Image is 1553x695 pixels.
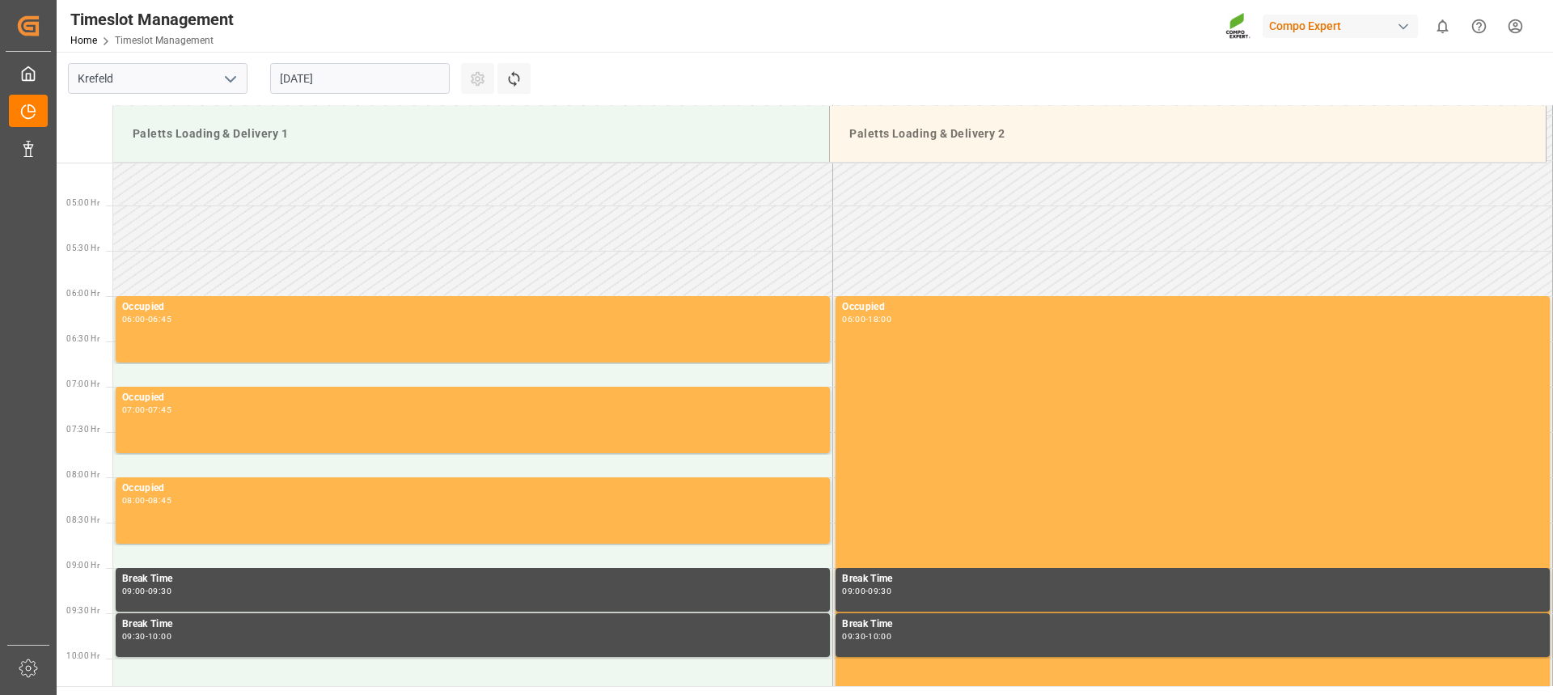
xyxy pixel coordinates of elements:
[66,198,99,207] span: 05:00 Hr
[842,587,865,595] div: 09:00
[66,244,99,252] span: 05:30 Hr
[842,316,865,323] div: 06:00
[146,497,148,504] div: -
[868,633,891,640] div: 10:00
[843,119,1533,149] div: Paletts Loading & Delivery 2
[842,617,1543,633] div: Break Time
[865,316,868,323] div: -
[865,587,868,595] div: -
[66,561,99,570] span: 09:00 Hr
[842,633,865,640] div: 09:30
[66,289,99,298] span: 06:00 Hr
[122,633,146,640] div: 09:30
[70,7,234,32] div: Timeslot Management
[122,587,146,595] div: 09:00
[146,316,148,323] div: -
[1263,15,1418,38] div: Compo Expert
[270,63,450,94] input: DD.MM.YYYY
[122,299,823,316] div: Occupied
[126,119,816,149] div: Paletts Loading & Delivery 1
[66,651,99,660] span: 10:00 Hr
[66,515,99,524] span: 08:30 Hr
[148,633,171,640] div: 10:00
[122,617,823,633] div: Break Time
[868,587,891,595] div: 09:30
[66,379,99,388] span: 07:00 Hr
[1461,8,1497,44] button: Help Center
[66,425,99,434] span: 07:30 Hr
[122,481,823,497] div: Occupied
[1424,8,1461,44] button: show 0 new notifications
[122,406,146,413] div: 07:00
[122,390,823,406] div: Occupied
[868,316,891,323] div: 18:00
[865,633,868,640] div: -
[122,571,823,587] div: Break Time
[146,587,148,595] div: -
[148,587,171,595] div: 09:30
[122,316,146,323] div: 06:00
[148,497,171,504] div: 08:45
[218,66,242,91] button: open menu
[1263,11,1424,41] button: Compo Expert
[68,63,248,94] input: Type to search/select
[70,35,97,46] a: Home
[1225,12,1251,40] img: Screenshot%202023-09-29%20at%2010.02.21.png_1712312052.png
[148,406,171,413] div: 07:45
[148,316,171,323] div: 06:45
[842,571,1543,587] div: Break Time
[122,497,146,504] div: 08:00
[146,406,148,413] div: -
[66,334,99,343] span: 06:30 Hr
[66,606,99,615] span: 09:30 Hr
[66,470,99,479] span: 08:00 Hr
[842,299,1543,316] div: Occupied
[146,633,148,640] div: -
